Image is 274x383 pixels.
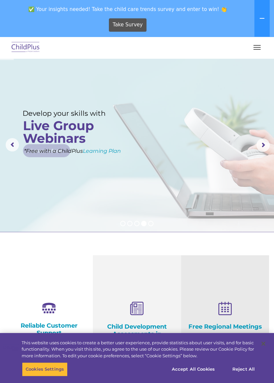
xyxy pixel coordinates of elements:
[223,362,264,376] button: Reject All
[23,109,113,117] rs-layer: Develop your skills with
[186,323,264,330] h4: Free Regional Meetings
[23,144,70,157] a: Learn More
[24,147,153,155] rs-layer: *Free with a ChildPlus
[109,18,146,32] a: Take Survey
[168,362,218,376] button: Accept All Cookies
[22,362,68,376] button: Cookies Settings
[23,119,107,145] rs-layer: Live Group Webinars
[83,148,121,154] a: Learning Plan
[256,336,271,351] button: Close
[3,3,253,16] span: ✅ Your insights needed! Take the child care trends survey and enter to win! 👏
[98,323,176,345] h4: Child Development Assessments in ChildPlus
[113,19,142,31] span: Take Survey
[22,340,255,359] div: This website uses cookies to create a better user experience, provide statistics about user visit...
[10,40,41,55] img: ChildPlus by Procare Solutions
[10,322,88,337] h4: Reliable Customer Support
